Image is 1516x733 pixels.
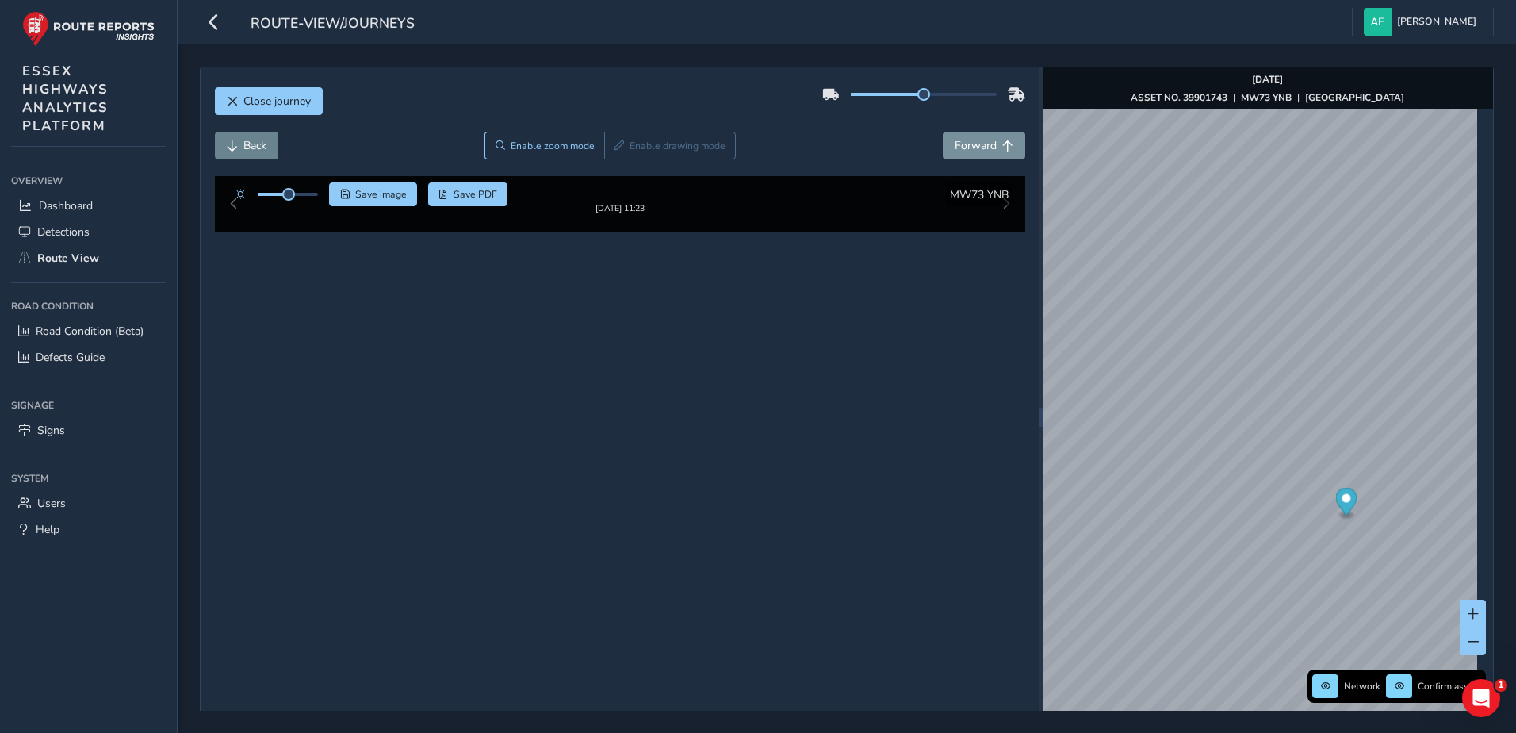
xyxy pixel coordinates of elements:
img: diamond-layout [1364,8,1392,36]
a: Road Condition (Beta) [11,318,166,344]
a: Signs [11,417,166,443]
span: Back [243,138,266,153]
span: ESSEX HIGHWAYS ANALYTICS PLATFORM [22,62,109,135]
a: Dashboard [11,193,166,219]
span: MW73 YNB [950,187,1009,202]
div: Signage [11,393,166,417]
div: Road Condition [11,294,166,318]
button: [PERSON_NAME] [1364,8,1482,36]
a: Detections [11,219,166,245]
span: Road Condition (Beta) [36,324,144,339]
span: Forward [955,138,997,153]
span: Defects Guide [36,350,105,365]
span: Detections [37,225,90,240]
strong: MW73 YNB [1241,91,1292,104]
div: Overview [11,169,166,193]
span: Network [1344,680,1380,693]
span: Confirm assets [1418,680,1481,693]
span: Dashboard [39,198,93,213]
a: Route View [11,245,166,271]
span: Signs [37,423,65,438]
span: Enable zoom mode [511,140,595,152]
span: 1 [1495,679,1507,692]
div: System [11,466,166,490]
span: Help [36,522,59,537]
span: Save PDF [454,188,497,201]
span: [PERSON_NAME] [1397,8,1476,36]
img: rr logo [22,11,155,47]
button: Close journey [215,87,323,115]
button: Forward [943,132,1025,159]
span: Close journey [243,94,311,109]
div: | | [1131,91,1404,104]
span: Route View [37,251,99,266]
button: PDF [428,182,508,206]
a: Defects Guide [11,344,166,370]
button: Save [329,182,417,206]
button: Zoom [484,132,604,159]
strong: [DATE] [1252,73,1283,86]
span: Save image [355,188,407,201]
iframe: Intercom live chat [1462,679,1500,717]
strong: ASSET NO. 39901743 [1131,91,1227,104]
a: Users [11,490,166,516]
a: Help [11,516,166,543]
strong: [GEOGRAPHIC_DATA] [1305,91,1404,104]
div: [DATE] 11:23 [572,215,668,227]
span: Users [37,496,66,511]
button: Back [215,132,278,159]
img: Thumbnail frame [572,200,668,215]
div: Map marker [1335,488,1357,520]
span: route-view/journeys [251,13,415,36]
